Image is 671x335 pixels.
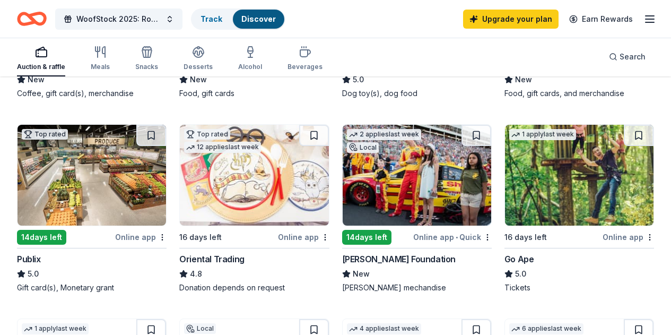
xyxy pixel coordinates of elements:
[343,125,491,226] img: Image for Joey Logano Foundation
[184,63,213,71] div: Desserts
[184,142,261,153] div: 12 applies last week
[509,129,576,140] div: 1 apply last week
[18,125,166,226] img: Image for Publix
[456,233,458,242] span: •
[504,88,654,99] div: Food, gift cards, and merchandise
[515,73,532,86] span: New
[17,41,65,76] button: Auction & raffle
[184,129,230,140] div: Top rated
[347,323,421,334] div: 4 applies last week
[413,230,492,244] div: Online app Quick
[180,125,328,226] img: Image for Oriental Trading
[342,230,391,245] div: 14 days left
[504,253,534,265] div: Go Ape
[347,142,379,153] div: Local
[179,282,329,293] div: Donation depends on request
[353,73,364,86] span: 5.0
[509,323,583,334] div: 6 applies last week
[347,129,421,140] div: 2 applies last week
[135,41,158,76] button: Snacks
[17,88,167,99] div: Coffee, gift card(s), merchandise
[342,253,456,265] div: [PERSON_NAME] Foundation
[179,253,245,265] div: Oriental Trading
[504,282,654,293] div: Tickets
[91,41,110,76] button: Meals
[22,129,68,140] div: Top rated
[603,230,654,244] div: Online app
[342,124,492,293] a: Image for Joey Logano Foundation2 applieslast weekLocal14days leftOnline app•Quick[PERSON_NAME] F...
[115,230,167,244] div: Online app
[190,73,207,86] span: New
[184,41,213,76] button: Desserts
[28,73,45,86] span: New
[17,230,66,245] div: 14 days left
[179,231,222,244] div: 16 days left
[515,268,526,280] span: 5.0
[342,282,492,293] div: [PERSON_NAME] mechandise
[17,124,167,293] a: Image for PublixTop rated14days leftOnline appPublix5.0Gift card(s), Monetary grant
[184,323,216,334] div: Local
[563,10,639,29] a: Earn Rewards
[238,63,262,71] div: Alcohol
[241,14,276,23] a: Discover
[17,253,41,265] div: Publix
[179,124,329,293] a: Image for Oriental TradingTop rated12 applieslast week16 days leftOnline appOriental Trading4.8Do...
[353,268,370,280] span: New
[17,6,47,31] a: Home
[191,8,285,30] button: TrackDiscover
[17,282,167,293] div: Gift card(s), Monetary grant
[201,14,222,23] a: Track
[179,88,329,99] div: Food, gift cards
[287,41,323,76] button: Beverages
[135,63,158,71] div: Snacks
[55,8,182,30] button: WoofStock 2025: Rock the Rescue
[238,41,262,76] button: Alcohol
[190,268,202,280] span: 4.8
[28,268,39,280] span: 5.0
[600,46,654,67] button: Search
[463,10,559,29] a: Upgrade your plan
[342,88,492,99] div: Dog toy(s), dog food
[17,63,65,71] div: Auction & raffle
[22,323,89,334] div: 1 apply last week
[504,231,547,244] div: 16 days left
[76,13,161,25] span: WoofStock 2025: Rock the Rescue
[504,124,654,293] a: Image for Go Ape1 applylast week16 days leftOnline appGo Ape5.0Tickets
[287,63,323,71] div: Beverages
[505,125,653,226] img: Image for Go Ape
[620,50,646,63] span: Search
[91,63,110,71] div: Meals
[278,230,329,244] div: Online app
